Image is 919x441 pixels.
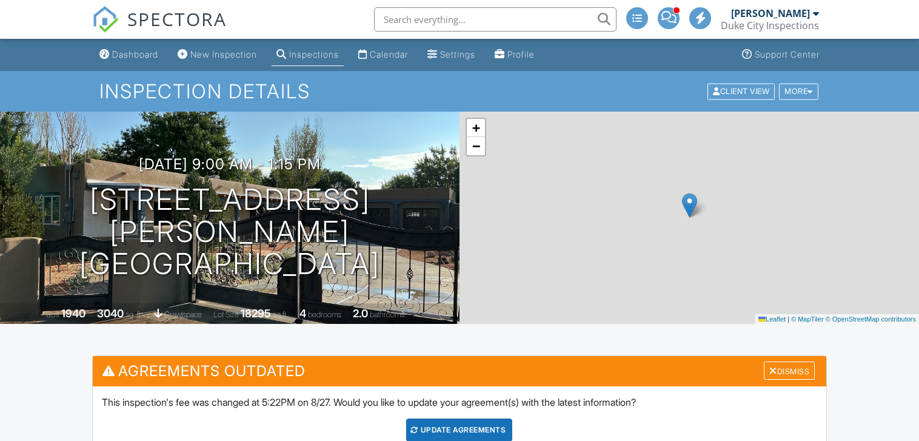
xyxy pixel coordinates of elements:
div: Support Center [755,49,820,59]
img: The Best Home Inspection Software - Spectora [92,6,119,33]
span: sq.ft. [273,310,288,319]
a: Calendar [353,44,413,66]
span: Built [46,310,59,319]
span: sq. ft. [125,310,142,319]
a: Zoom out [467,137,485,155]
div: 4 [299,307,306,320]
a: Settings [423,44,480,66]
div: 3040 [97,307,124,320]
div: [PERSON_NAME] [731,7,810,19]
span: bathrooms [370,310,404,319]
div: Calendar [370,49,408,59]
div: Dismiss [764,362,815,380]
div: Duke City Inspections [721,19,819,32]
div: 1940 [61,307,85,320]
span: crawlspace [164,310,202,319]
div: Client View [707,83,775,99]
div: 2.0 [353,307,368,320]
a: Zoom in [467,119,485,137]
a: Leaflet [758,315,786,323]
span: + [472,120,480,135]
div: New Inspection [190,49,257,59]
div: 18295 [241,307,271,320]
h3: Agreements Outdated [93,356,827,386]
a: Client View [706,86,778,95]
a: SPECTORA [92,16,227,42]
span: | [787,315,789,323]
span: Lot Size [213,310,239,319]
div: More [779,83,818,99]
a: Support Center [737,44,824,66]
img: Marker [682,193,697,218]
a: © MapTiler [791,315,824,323]
h1: [STREET_ADDRESS][PERSON_NAME] [GEOGRAPHIC_DATA] [19,184,440,280]
a: Profile [490,44,540,66]
span: bedrooms [308,310,341,319]
input: Search everything... [374,7,617,32]
div: Inspections [289,49,339,59]
span: − [472,138,480,153]
a: New Inspection [173,44,262,66]
a: © OpenStreetMap contributors [826,315,916,323]
a: Inspections [272,44,344,66]
a: Dashboard [95,44,163,66]
span: SPECTORA [127,6,227,32]
div: Settings [440,49,475,59]
div: Dashboard [112,49,158,59]
h3: [DATE] 9:00 am - 1:15 pm [139,156,321,172]
div: Profile [507,49,535,59]
h1: Inspection Details [99,81,819,102]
